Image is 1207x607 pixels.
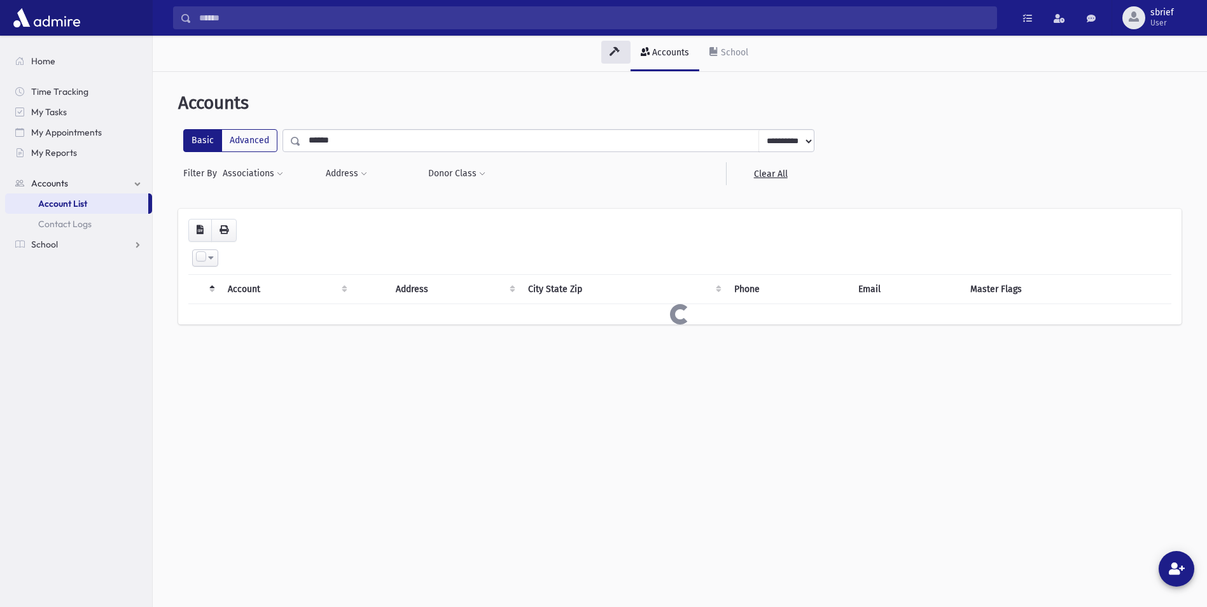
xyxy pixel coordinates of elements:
a: Clear All [726,162,814,185]
button: CSV [188,219,212,242]
input: Search [192,6,996,29]
a: Home [5,51,152,71]
span: Home [31,55,55,67]
button: Address [325,162,368,185]
th: : activate to sort column ascending [352,274,388,303]
a: My Appointments [5,122,152,143]
div: School [718,47,748,58]
a: Accounts [631,36,699,71]
span: My Appointments [31,127,102,138]
a: My Reports [5,143,152,163]
span: My Tasks [31,106,67,118]
th: Phone : activate to sort column ascending [727,274,851,303]
span: Filter By [183,167,222,180]
a: Accounts [5,173,152,193]
th: City State Zip : activate to sort column ascending [520,274,727,303]
th: Account: activate to sort column ascending [220,274,352,303]
a: My Tasks [5,102,152,122]
a: Time Tracking [5,81,152,102]
th: : activate to sort column descending [188,274,220,303]
th: Master Flags : activate to sort column ascending [963,274,1171,303]
th: Email : activate to sort column ascending [851,274,963,303]
label: Basic [183,129,222,152]
th: Address : activate to sort column ascending [388,274,520,303]
span: My Reports [31,147,77,158]
button: Donor Class [428,162,486,185]
span: User [1150,18,1174,28]
a: School [5,234,152,255]
a: Contact Logs [5,214,152,234]
span: Account List [38,198,87,209]
div: FilterModes [183,129,277,152]
button: Associations [222,162,284,185]
button: Print [211,219,237,242]
span: Accounts [31,178,68,189]
span: Time Tracking [31,86,88,97]
a: School [699,36,758,71]
span: Accounts [178,92,249,113]
span: Contact Logs [38,218,92,230]
span: sbrief [1150,8,1174,18]
span: School [31,239,58,250]
label: Advanced [221,129,277,152]
img: AdmirePro [10,5,83,31]
div: Accounts [650,47,689,58]
a: Account List [5,193,148,214]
